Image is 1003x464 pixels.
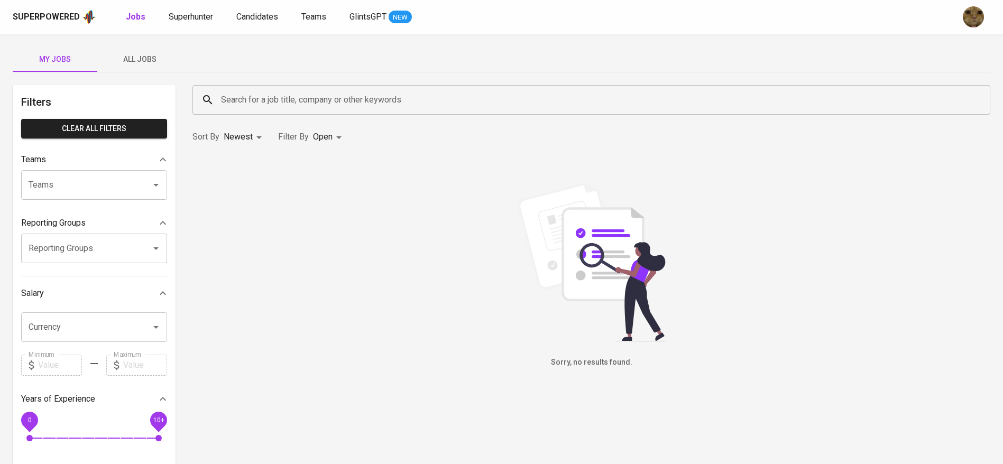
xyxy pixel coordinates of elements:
[224,127,265,147] div: Newest
[21,388,167,410] div: Years of Experience
[389,12,412,23] span: NEW
[21,119,167,138] button: Clear All filters
[313,127,345,147] div: Open
[104,53,176,66] span: All Jobs
[301,11,328,24] a: Teams
[192,357,990,368] h6: Sorry, no results found.
[19,53,91,66] span: My Jobs
[21,287,44,300] p: Salary
[224,131,253,143] p: Newest
[301,12,326,22] span: Teams
[30,122,159,135] span: Clear All filters
[13,9,96,25] a: Superpoweredapp logo
[21,212,167,234] div: Reporting Groups
[126,12,145,22] b: Jobs
[126,11,148,24] a: Jobs
[21,94,167,110] h6: Filters
[169,11,215,24] a: Superhunter
[149,320,163,335] button: Open
[123,355,167,376] input: Value
[149,241,163,256] button: Open
[153,416,164,423] span: 10+
[278,131,309,143] p: Filter By
[38,355,82,376] input: Value
[82,9,96,25] img: app logo
[963,6,984,27] img: ec6c0910-f960-4a00-a8f8-c5744e41279e.jpg
[21,153,46,166] p: Teams
[169,12,213,22] span: Superhunter
[21,149,167,170] div: Teams
[512,183,671,341] img: file_searching.svg
[27,416,31,423] span: 0
[192,131,219,143] p: Sort By
[149,178,163,192] button: Open
[236,11,280,24] a: Candidates
[21,217,86,229] p: Reporting Groups
[21,283,167,304] div: Salary
[313,132,333,142] span: Open
[349,11,412,24] a: GlintsGPT NEW
[13,11,80,23] div: Superpowered
[236,12,278,22] span: Candidates
[349,12,387,22] span: GlintsGPT
[21,393,95,405] p: Years of Experience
